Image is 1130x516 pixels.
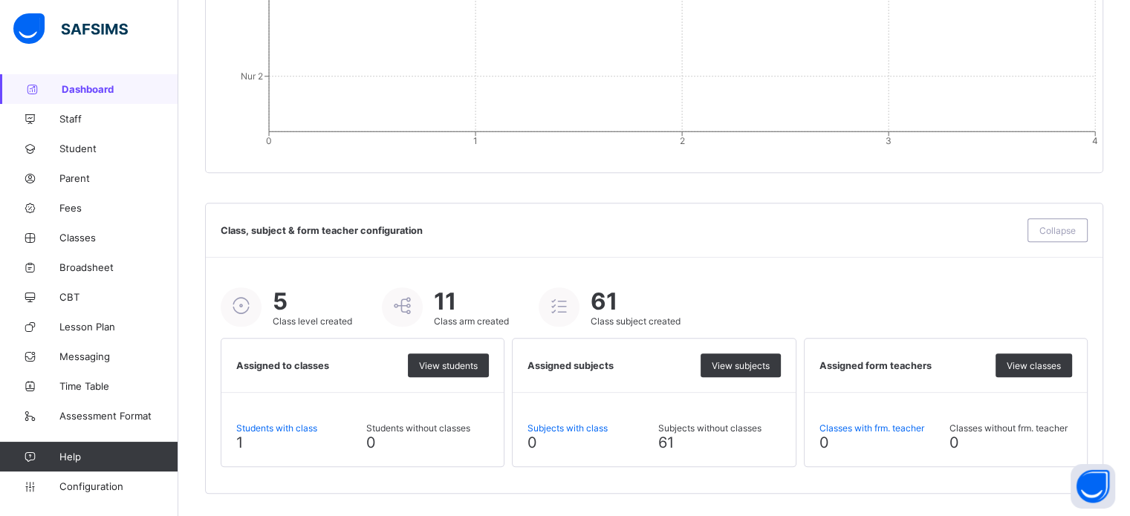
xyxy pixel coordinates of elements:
span: Time Table [59,380,178,392]
tspan: 1 [473,135,478,146]
span: Class subject created [591,316,681,327]
span: View students [419,360,478,371]
span: Messaging [59,350,178,362]
span: Classes with frm. teacher [819,422,942,434]
span: Lesson Plan [59,321,178,333]
tspan: 2 [680,135,685,146]
span: Help [59,451,178,463]
span: 0 [366,434,376,451]
span: 5 [273,287,352,316]
tspan: Nur 2 [241,71,263,82]
span: Classes [59,232,178,244]
tspan: 3 [886,135,892,146]
span: View classes [1007,360,1061,371]
span: Dashboard [62,83,178,95]
tspan: 4 [1092,135,1098,146]
span: 11 [434,287,509,316]
span: Assigned to classes [236,360,400,371]
span: Students with class [236,422,359,434]
span: Class level created [273,316,352,327]
span: CBT [59,291,178,303]
span: 1 [236,434,243,451]
span: 61 [657,434,673,451]
span: Subjects without classes [657,422,780,434]
span: Broadsheet [59,261,178,273]
button: Open asap [1071,464,1115,509]
span: Parent [59,172,178,184]
span: Collapse [1039,225,1076,236]
span: View subjects [712,360,770,371]
span: 0 [819,434,829,451]
span: Students without classes [366,422,489,434]
span: 0 [527,434,537,451]
span: Assessment Format [59,410,178,422]
span: Classes without frm. teacher [949,422,1072,434]
span: 61 [591,287,681,316]
span: Assigned form teachers [819,360,988,371]
span: Assigned subjects [527,360,692,371]
span: Class arm created [434,316,509,327]
span: Subjects with class [527,422,650,434]
span: Class, subject & form teacher configuration [221,225,1020,236]
span: 0 [949,434,959,451]
span: Staff [59,113,178,125]
tspan: 0 [266,135,272,146]
img: safsims [13,13,128,45]
span: Configuration [59,480,178,492]
span: Fees [59,202,178,214]
span: Student [59,143,178,154]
